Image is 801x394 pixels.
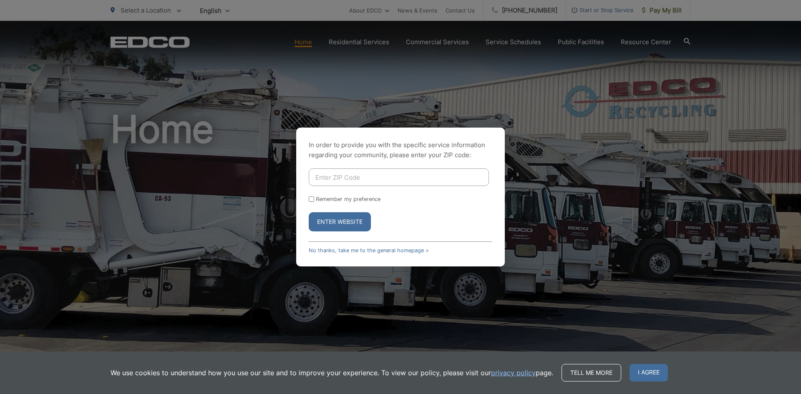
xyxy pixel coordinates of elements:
[562,364,621,381] a: Tell me more
[316,196,380,202] label: Remember my preference
[309,247,429,253] a: No thanks, take me to the general homepage >
[111,368,553,378] p: We use cookies to understand how you use our site and to improve your experience. To view our pol...
[630,364,668,381] span: I agree
[491,368,536,378] a: privacy policy
[309,212,371,231] button: Enter Website
[309,168,489,186] input: Enter ZIP Code
[309,140,492,160] p: In order to provide you with the specific service information regarding your community, please en...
